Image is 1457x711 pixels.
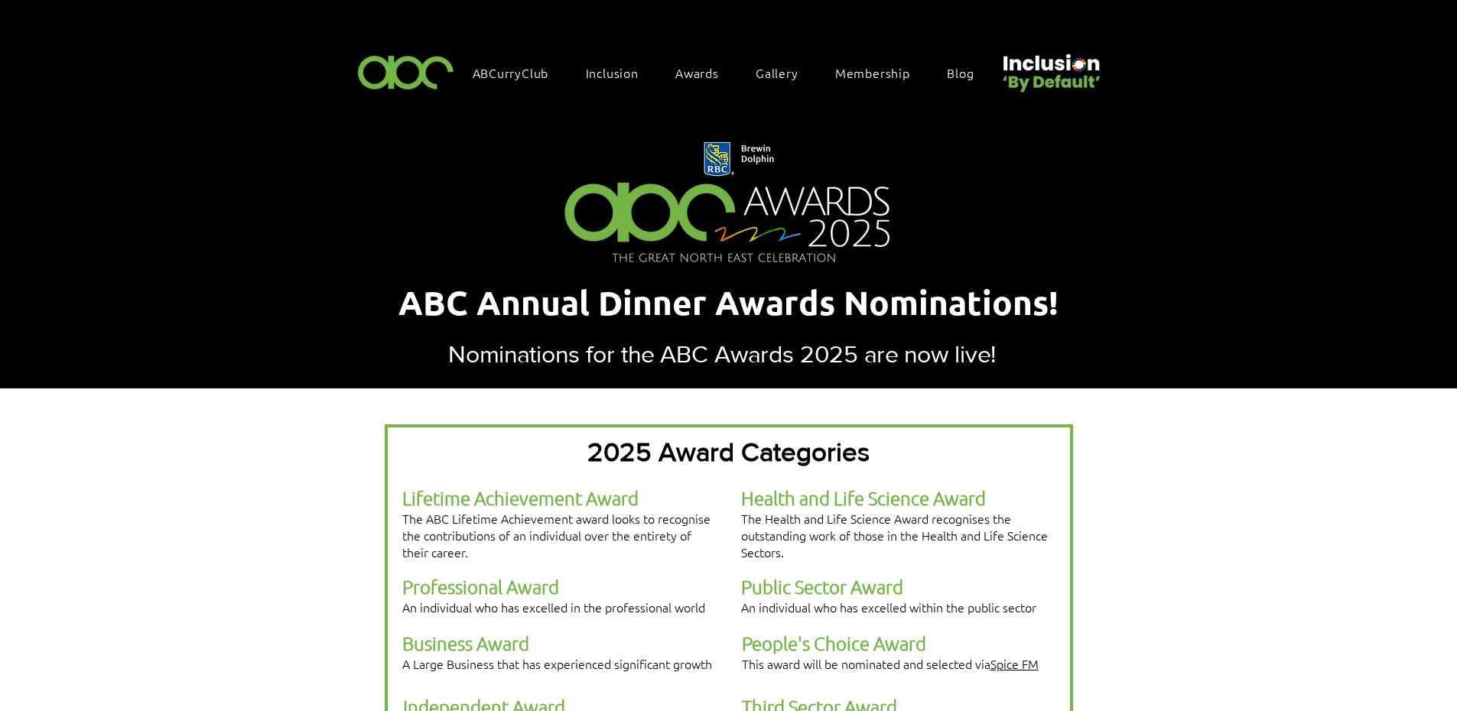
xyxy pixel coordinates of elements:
[741,575,903,598] span: Public Sector Award
[756,64,798,81] span: Gallery
[675,64,719,81] span: Awards
[402,510,711,560] span: The ABC Lifetime Achievement award looks to recognise the contributions of an individual over the...
[402,631,529,654] span: Business Award
[828,57,933,89] a: Membership
[473,64,549,81] span: ABCurryClub
[835,64,910,81] span: Membership
[402,575,559,598] span: Professional Award
[939,57,997,89] a: Blog
[997,41,1103,94] img: Untitled design (22).png
[947,64,974,81] span: Blog
[587,437,870,466] span: 2025 Award Categories
[990,655,1039,672] a: Spice FM
[742,631,926,654] span: People's Choice Award
[402,599,705,615] span: An individual who has excelled in the professional world
[465,57,997,89] nav: Site
[742,655,1039,672] span: This award will be nominated and selected via
[353,49,459,94] img: ABC-Logo-Blank-Background-01-01-2.png
[402,655,712,672] span: A Large Business that has experienced significant growth
[741,486,986,509] span: Health and Life Science Award
[448,340,996,367] span: Nominations for the ABC Awards 2025 are now live!
[668,57,742,89] div: Awards
[465,57,572,89] a: ABCurryClub
[586,64,639,81] span: Inclusion
[402,486,639,509] span: Lifetime Achievement Award
[741,599,1036,615] span: An individual who has excelled within the public sector
[578,57,662,89] div: Inclusion
[545,121,912,287] img: Northern Insights Double Pager Apr 2025.png
[398,281,1059,323] span: ABC Annual Dinner Awards Nominations!
[748,57,821,89] a: Gallery
[741,510,1048,560] span: The Health and Life Science Award recognises the outstanding work of those in the Health and Life...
